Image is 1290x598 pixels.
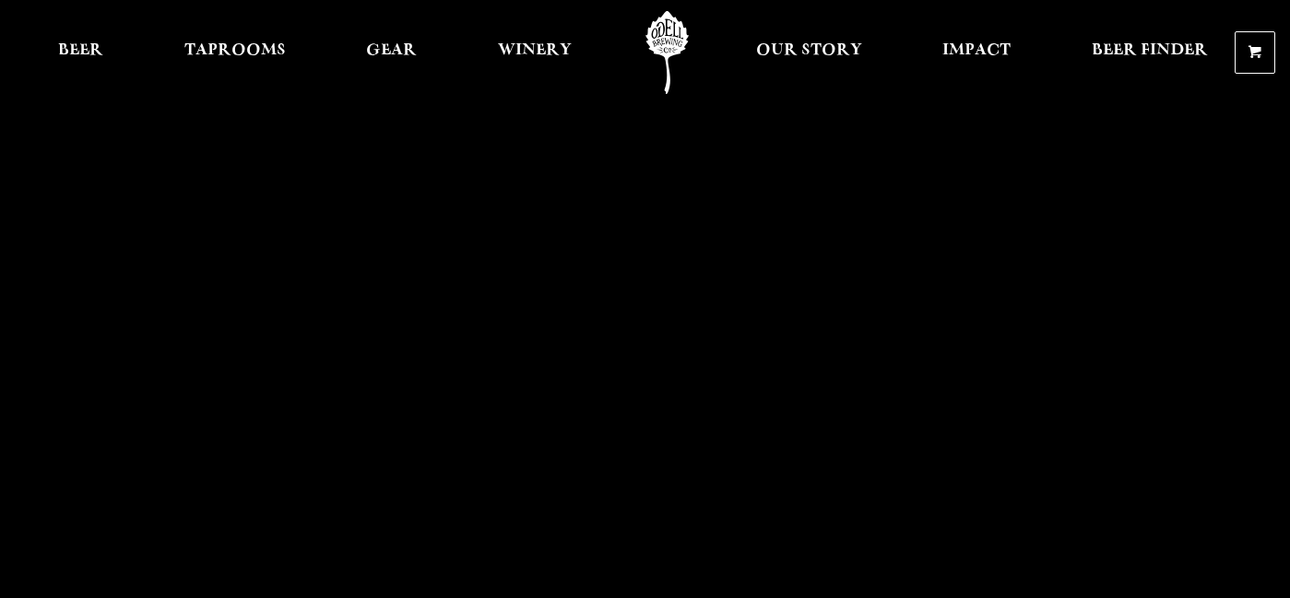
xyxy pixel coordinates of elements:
a: Beer [46,11,115,94]
a: Winery [486,11,584,94]
span: Beer [58,43,103,58]
a: Odell Home [633,11,702,94]
span: Beer Finder [1092,43,1208,58]
a: Impact [930,11,1023,94]
a: Our Story [744,11,874,94]
span: Taprooms [184,43,286,58]
a: Beer Finder [1080,11,1220,94]
span: Winery [498,43,572,58]
a: Taprooms [172,11,298,94]
span: Impact [942,43,1011,58]
span: Gear [366,43,417,58]
a: Gear [354,11,429,94]
span: Our Story [756,43,862,58]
